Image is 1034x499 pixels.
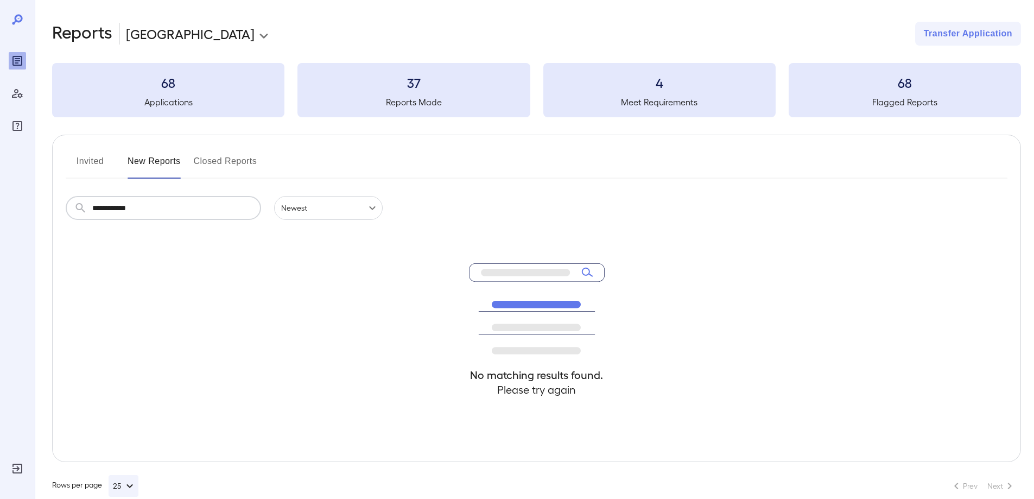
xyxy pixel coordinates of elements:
button: 25 [109,475,138,497]
div: Rows per page [52,475,138,497]
h5: Reports Made [297,96,530,109]
h3: 37 [297,74,530,91]
div: Newest [274,196,383,220]
div: Manage Users [9,85,26,102]
button: Closed Reports [194,153,257,179]
button: New Reports [128,153,181,179]
h3: 4 [543,74,776,91]
button: Transfer Application [915,22,1021,46]
div: Reports [9,52,26,70]
h2: Reports [52,22,112,46]
h5: Flagged Reports [789,96,1021,109]
h4: No matching results found. [469,368,605,382]
div: Log Out [9,460,26,477]
h4: Please try again [469,382,605,397]
summary: 68Applications37Reports Made4Meet Requirements68Flagged Reports [52,63,1021,117]
h3: 68 [52,74,284,91]
button: Invited [66,153,115,179]
p: [GEOGRAPHIC_DATA] [126,25,255,42]
h5: Meet Requirements [543,96,776,109]
nav: pagination navigation [945,477,1021,495]
h5: Applications [52,96,284,109]
div: FAQ [9,117,26,135]
h3: 68 [789,74,1021,91]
